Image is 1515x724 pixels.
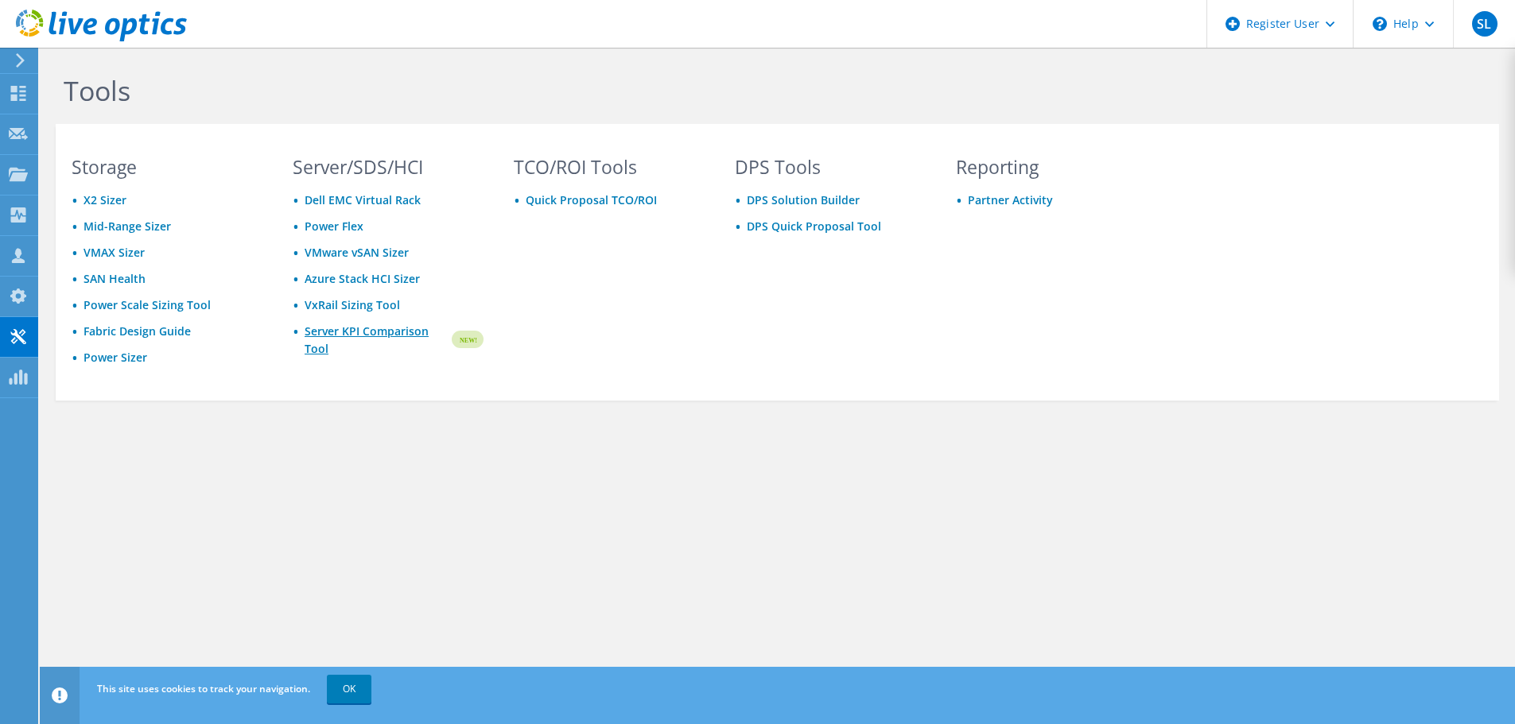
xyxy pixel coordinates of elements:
[64,74,1137,107] h1: Tools
[1373,17,1387,31] svg: \n
[293,158,484,176] h3: Server/SDS/HCI
[747,192,860,207] a: DPS Solution Builder
[956,158,1147,176] h3: Reporting
[735,158,926,176] h3: DPS Tools
[449,321,484,358] img: new-badge.svg
[305,271,420,286] a: Azure Stack HCI Sizer
[305,297,400,312] a: VxRail Sizing Tool
[305,323,449,358] a: Server KPI Comparison Tool
[84,219,171,234] a: Mid-Range Sizer
[305,192,421,207] a: Dell EMC Virtual Rack
[327,675,371,703] a: OK
[747,219,881,234] a: DPS Quick Proposal Tool
[84,323,191,339] a: Fabric Design Guide
[84,297,211,312] a: Power Scale Sizing Tool
[84,192,126,207] a: X2 Sizer
[84,245,145,260] a: VMAX Sizer
[305,245,409,260] a: VMware vSAN Sizer
[305,219,363,234] a: Power Flex
[968,192,1053,207] a: Partner Activity
[72,158,262,176] h3: Storage
[1472,11,1498,37] span: SL
[97,682,310,695] span: This site uses cookies to track your navigation.
[84,271,146,286] a: SAN Health
[84,350,147,365] a: Power Sizer
[514,158,705,176] h3: TCO/ROI Tools
[526,192,657,207] a: Quick Proposal TCO/ROI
